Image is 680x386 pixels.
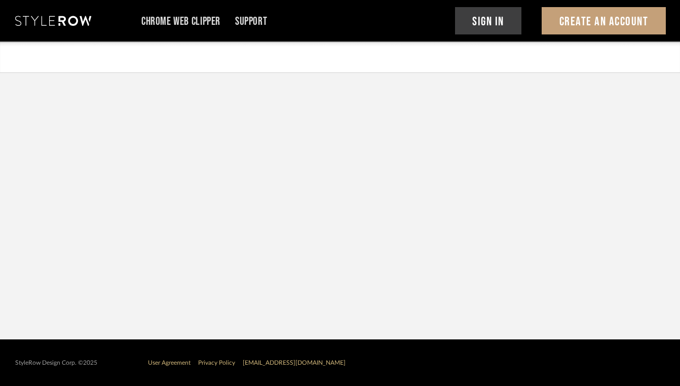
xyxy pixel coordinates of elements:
button: Sign In [455,7,522,34]
a: Support [235,17,267,26]
button: Create An Account [542,7,666,34]
a: User Agreement [148,360,191,366]
div: StyleRow Design Corp. ©2025 [15,359,97,367]
a: [EMAIL_ADDRESS][DOMAIN_NAME] [243,360,346,366]
a: Chrome Web Clipper [141,17,220,26]
a: Privacy Policy [198,360,235,366]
